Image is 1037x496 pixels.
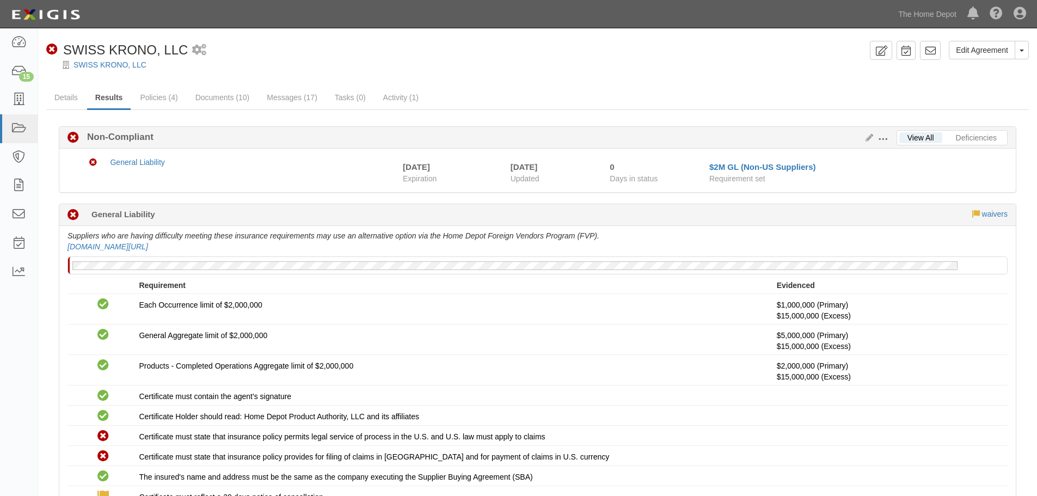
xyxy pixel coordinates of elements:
a: SWISS KRONO, LLC [73,60,146,69]
i: Compliant [97,329,109,341]
a: Policies (4) [132,87,186,108]
i: Compliant [97,299,109,310]
a: The Home Depot [893,3,962,25]
div: 15 [19,72,34,82]
span: Certificate Holder should read: Home Depot Product Authority, LLC and its affiliates [139,412,419,421]
a: Activity (1) [375,87,427,108]
div: Since 09/16/2025 [610,161,701,173]
i: Help Center - Complianz [990,8,1003,21]
a: $2M GL (Non-US Suppliers) [709,162,816,172]
i: Compliant [97,411,109,422]
span: Products - Completed Operations Aggregate limit of $2,000,000 [139,362,353,370]
b: Non-Compliant [79,131,154,144]
div: [DATE] [511,161,594,173]
i: Non-Compliant [97,431,109,442]
a: waivers [982,210,1008,218]
i: Suppliers who are having difficulty meeting these insurance requirements may use an alternative o... [68,231,599,240]
span: Policy #CUP-8P992431-25-14 Insurer: Travelers Property Casualty Co of Amer [777,342,851,351]
span: Certificate must state that insurance policy provides for filing of claims in [GEOGRAPHIC_DATA] a... [139,452,609,461]
a: Messages (17) [259,87,326,108]
a: Details [46,87,86,108]
a: Edit Agreement [949,41,1015,59]
span: Policy #CUP-8P992431-25-14 Insurer: Travelers Property Casualty Co of Amer [777,372,851,381]
i: Compliant [97,360,109,371]
a: View All [899,132,942,143]
span: Expiration [403,173,502,184]
p: $1,000,000 (Primary) [777,299,999,321]
span: Policy #CUP-8P992431-25-14 Insurer: Travelers Property Casualty Co of Amer [777,311,851,320]
span: Requirement set [709,174,765,183]
span: Each Occurrence limit of $2,000,000 [139,301,262,309]
i: Non-Compliant [89,159,97,167]
div: SWISS KRONO, LLC [46,41,188,59]
i: Compliant [97,390,109,402]
a: Tasks (0) [327,87,374,108]
a: [DOMAIN_NAME][URL] [68,242,148,251]
strong: Requirement [139,281,186,290]
span: Certificate must state that insurance policy permits legal service of process in the U.S. and U.S... [139,432,545,441]
p: $2,000,000 (Primary) [777,360,999,382]
span: Certificate must contain the agent's signature [139,392,291,401]
span: Updated [511,174,539,183]
a: Edit Results [861,133,873,142]
i: Non-Compliant [97,451,109,462]
i: Non-Compliant [46,44,58,56]
span: The insured's name and address must be the same as the company executing the Supplier Buying Agre... [139,473,532,481]
i: Compliant [97,471,109,482]
span: General Aggregate limit of $2,000,000 [139,331,267,340]
i: 1 scheduled workflow [192,45,206,56]
span: Days in status [610,174,658,183]
a: Documents (10) [187,87,258,108]
div: [DATE] [403,161,430,173]
a: Results [87,87,131,110]
p: $5,000,000 (Primary) [777,330,999,352]
strong: Evidenced [777,281,815,290]
i: Non-Compliant [68,132,79,144]
span: SWISS KRONO, LLC [63,42,188,57]
a: Deficiencies [948,132,1005,143]
img: logo-5460c22ac91f19d4615b14bd174203de0afe785f0fc80cf4dbbc73dc1793850b.png [8,5,83,25]
i: Non-Compliant 490 days (since 05/14/2024) [68,210,79,221]
a: General Liability [110,158,164,167]
b: General Liability [91,209,155,220]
